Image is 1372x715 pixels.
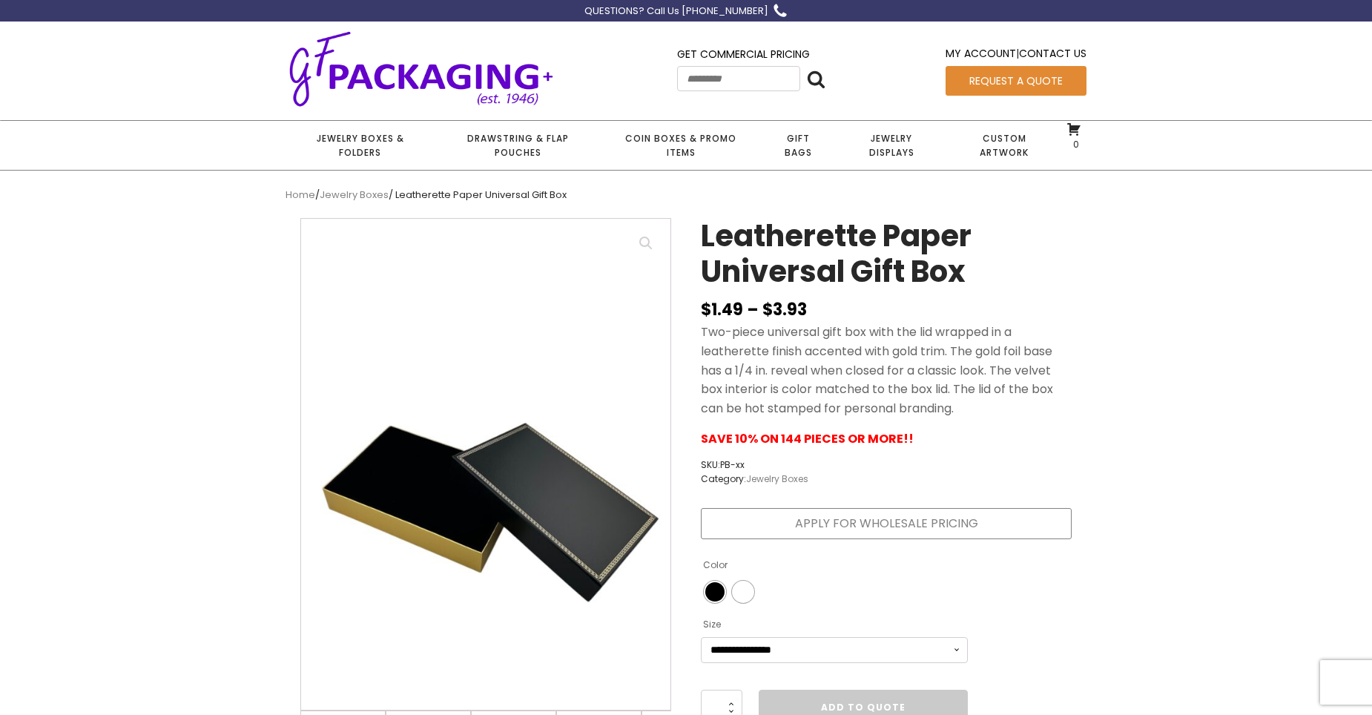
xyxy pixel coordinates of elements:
a: Jewelry Boxes [746,472,808,485]
a: My Account [946,46,1016,61]
label: Color [703,553,728,577]
a: Jewelry Boxes [320,188,389,202]
span: $ [701,298,711,321]
a: Jewelry Displays [837,121,946,170]
span: SKU: [701,458,808,472]
a: Custom Artwork [946,121,1061,170]
a: 0 [1066,122,1081,150]
a: Contact Us [1019,46,1086,61]
bdi: 3.93 [762,298,807,321]
li: Black [704,581,726,603]
ul: Color [701,578,968,606]
strong: SAVE 10% ON 144 PIECES OR MORE!! [701,430,914,447]
a: Get Commercial Pricing [677,47,810,62]
div: | [946,45,1086,65]
span: PB-xx [720,458,745,471]
span: $ [762,298,773,321]
li: White [732,581,754,603]
img: Large two-piece paperboard box with a black leatherette lid decorated with a gold border. The bot... [301,219,670,711]
a: Gift Bags [760,121,837,170]
a: Drawstring & Flap Pouches [435,121,601,170]
a: Apply for Wholesale Pricing [701,508,1072,539]
span: Category: [701,472,808,486]
a: View full-screen image gallery [633,230,659,257]
span: 0 [1069,138,1079,151]
div: QUESTIONS? Call Us [PHONE_NUMBER] [584,4,768,19]
span: – [747,298,759,321]
bdi: 1.49 [701,298,743,321]
a: Request a Quote [946,66,1086,96]
label: Size [703,613,721,636]
nav: Breadcrumb [286,188,1086,203]
p: Two-piece universal gift box with the lid wrapped in a leatherette finish accented with gold trim... [701,323,1072,418]
a: Home [286,188,315,202]
img: GF Packaging + - Established 1946 [286,28,557,109]
h1: Leatherette Paper Universal Gift Box [701,218,1072,297]
a: Jewelry Boxes & Folders [286,121,435,170]
a: Coin Boxes & Promo Items [601,121,760,170]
